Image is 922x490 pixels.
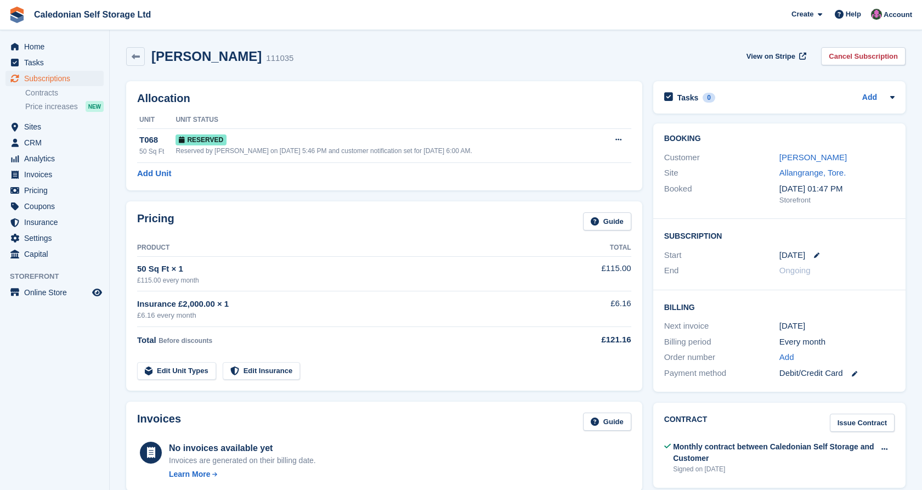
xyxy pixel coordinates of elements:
span: Help [846,9,861,20]
a: menu [5,71,104,86]
span: Tasks [24,55,90,70]
h2: Billing [664,301,895,312]
div: £6.16 every month [137,310,555,321]
div: T068 [139,134,176,147]
h2: Invoices [137,413,181,431]
h2: Subscription [664,230,895,241]
span: Before discounts [159,337,212,345]
a: menu [5,151,104,166]
a: menu [5,119,104,134]
div: Invoices are generated on their billing date. [169,455,316,466]
a: [PERSON_NAME] [779,153,847,162]
div: Site [664,167,779,179]
h2: Tasks [677,93,699,103]
span: CRM [24,135,90,150]
h2: Contract [664,414,708,432]
a: View on Stripe [742,47,808,65]
div: No invoices available yet [169,442,316,455]
span: Price increases [25,102,78,112]
a: menu [5,167,104,182]
span: Insurance [24,215,90,230]
a: Edit Insurance [223,362,301,380]
div: Billing period [664,336,779,348]
div: Payment method [664,367,779,380]
a: Caledonian Self Storage Ltd [30,5,155,24]
div: Monthly contract between Caledonian Self Storage and Customer [673,441,874,464]
a: menu [5,135,104,150]
a: Edit Unit Types [137,362,216,380]
span: Coupons [24,199,90,214]
th: Product [137,239,555,257]
div: 50 Sq Ft [139,147,176,156]
div: Signed on [DATE] [673,464,874,474]
span: Ongoing [779,266,811,275]
h2: Allocation [137,92,631,105]
div: [DATE] 01:47 PM [779,183,895,195]
div: Debit/Credit Card [779,367,895,380]
img: Lois Holling [871,9,882,20]
time: 2025-09-30 00:00:00 UTC [779,249,805,262]
div: Reserved by [PERSON_NAME] on [DATE] 5:46 PM and customer notification set for [DATE] 6:00 AM. [176,146,598,156]
span: Pricing [24,183,90,198]
a: menu [5,199,104,214]
th: Unit [137,111,176,129]
span: Settings [24,230,90,246]
span: Account [884,9,912,20]
a: menu [5,183,104,198]
a: Guide [583,413,631,431]
span: Create [791,9,813,20]
div: Insurance £2,000.00 × 1 [137,298,555,311]
div: 111035 [266,52,293,65]
div: 50 Sq Ft × 1 [137,263,555,275]
span: View on Stripe [746,51,795,62]
span: Online Store [24,285,90,300]
span: Subscriptions [24,71,90,86]
div: NEW [86,101,104,112]
span: Reserved [176,134,227,145]
div: Storefront [779,195,895,206]
a: menu [5,246,104,262]
span: Total [137,335,156,345]
span: Capital [24,246,90,262]
div: Learn More [169,469,210,480]
th: Total [555,239,631,257]
div: Every month [779,336,895,348]
a: Price increases NEW [25,100,104,112]
a: menu [5,39,104,54]
div: 0 [703,93,715,103]
div: Start [664,249,779,262]
h2: [PERSON_NAME] [151,49,262,64]
span: Home [24,39,90,54]
div: Booked [664,183,779,206]
td: £6.16 [555,291,631,327]
span: Invoices [24,167,90,182]
div: £121.16 [555,334,631,346]
h2: Booking [664,134,895,143]
th: Unit Status [176,111,598,129]
a: Issue Contract [830,414,895,432]
a: Add [779,351,794,364]
div: End [664,264,779,277]
h2: Pricing [137,212,174,230]
a: Cancel Subscription [821,47,906,65]
div: Order number [664,351,779,364]
a: Add Unit [137,167,171,180]
div: Next invoice [664,320,779,333]
span: Storefront [10,271,109,282]
a: Learn More [169,469,316,480]
a: Add [862,92,877,104]
img: stora-icon-8386f47178a22dfd0bd8f6a31ec36ba5ce8667c1dd55bd0f319d3a0aa187defe.svg [9,7,25,23]
a: Allangrange, Tore. [779,168,846,177]
a: menu [5,55,104,70]
div: Customer [664,151,779,164]
div: £115.00 every month [137,275,555,285]
a: menu [5,285,104,300]
div: [DATE] [779,320,895,333]
span: Analytics [24,151,90,166]
td: £115.00 [555,256,631,291]
a: Guide [583,212,631,230]
a: menu [5,215,104,230]
a: Contracts [25,88,104,98]
a: Preview store [90,286,104,299]
a: menu [5,230,104,246]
